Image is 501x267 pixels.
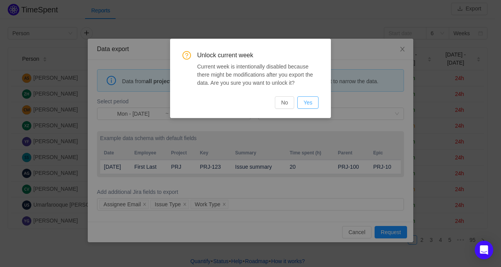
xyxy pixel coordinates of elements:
button: No [275,96,294,109]
span: Unlock current week [197,51,319,60]
div: Open Intercom Messenger [475,241,493,259]
i: icon: question-circle [182,51,191,60]
button: Yes [297,96,319,109]
div: Current week is intentionally disabled because there might be modifications after you export the ... [197,63,319,87]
